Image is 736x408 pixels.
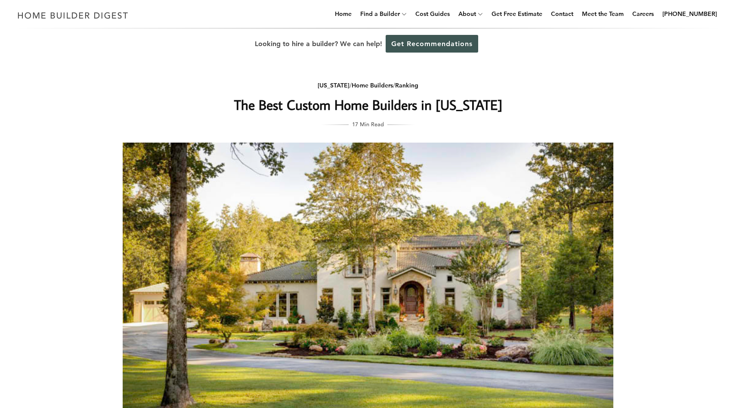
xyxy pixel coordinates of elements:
[196,80,540,91] div: / /
[386,35,478,53] a: Get Recommendations
[196,94,540,115] h1: The Best Custom Home Builders in [US_STATE]
[352,119,384,129] span: 17 Min Read
[352,81,393,89] a: Home Builders
[395,81,418,89] a: Ranking
[14,7,132,24] img: Home Builder Digest
[318,81,349,89] a: [US_STATE]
